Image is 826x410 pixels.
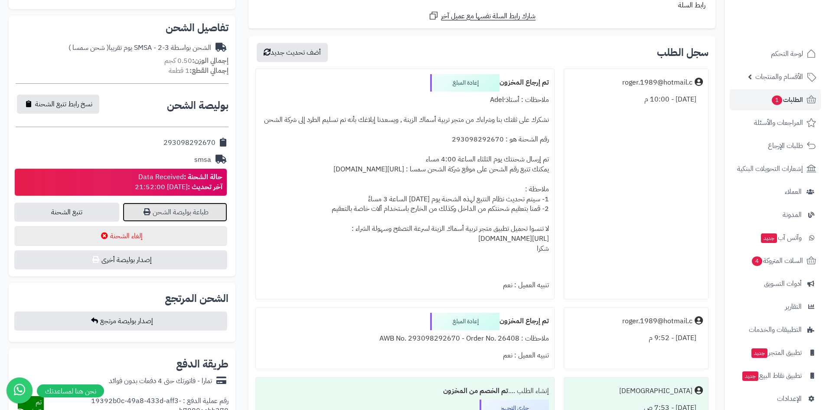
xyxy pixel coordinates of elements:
[751,347,802,359] span: تطبيق المتجر
[760,232,802,244] span: وآتس آب
[767,23,818,42] img: logo-2.png
[569,330,703,347] div: [DATE] - 9:52 م
[500,316,549,326] b: تم إرجاع المخزون
[443,386,508,396] b: تم الخصم من المخزون
[430,74,500,92] div: إعادة المبلغ
[752,256,762,266] span: 4
[730,296,821,317] a: التقارير
[730,112,821,133] a: المراجعات والأسئلة
[123,203,228,222] a: طباعة بوليصة الشحن
[730,158,821,179] a: إشعارات التحويلات البنكية
[657,47,708,58] h3: سجل الطلب
[768,140,803,152] span: طلبات الإرجاع
[730,89,821,110] a: الطلبات1
[730,204,821,225] a: المدونة
[35,99,92,109] span: نسخ رابط تتبع الشحنة
[730,43,821,64] a: لوحة التحكم
[184,172,222,182] strong: حالة الشحنة :
[176,359,229,369] h2: طريقة الدفع
[16,23,229,33] h2: تفاصيل الشحن
[764,278,802,290] span: أدوات التسويق
[622,316,692,326] div: roger.1989@hotmail.c
[261,383,548,400] div: إنشاء الطلب ....
[135,172,222,192] div: Data Received [DATE] 21:52:00
[165,293,229,304] h2: الشحن المرتجع
[261,330,548,347] div: ملاحظات : AWB No. 293098292670 - Order No. 26408
[771,94,803,106] span: الطلبات
[730,135,821,156] a: طلبات الإرجاع
[252,0,712,10] div: رابط السلة
[730,365,821,386] a: تطبيق نقاط البيعجديد
[751,255,803,267] span: السلات المتروكة
[761,233,777,243] span: جديد
[163,138,215,148] div: 293098292670
[188,182,222,192] strong: آخر تحديث :
[194,155,211,165] div: smsa
[569,91,703,108] div: [DATE] - 10:00 م
[730,227,821,248] a: وآتس آبجديد
[622,78,692,88] div: roger.1989@hotmail.c
[14,226,227,246] button: إلغاء الشحنة
[167,100,229,111] h2: بوليصة الشحن
[749,324,802,336] span: التطبيقات والخدمات
[192,56,229,66] strong: إجمالي الوزن:
[500,77,549,88] b: تم إرجاع المخزون
[751,348,767,358] span: جديد
[430,313,500,330] div: إعادة المبلغ
[109,376,212,386] div: تمارا - فاتورتك حتى 4 دفعات بدون فوائد
[164,56,229,66] small: 0.50 كجم
[772,95,782,105] span: 1
[14,203,119,222] a: تتبع الشحنة
[730,342,821,363] a: تطبيق المتجرجديد
[785,186,802,198] span: العملاء
[730,273,821,294] a: أدوات التسويق
[741,370,802,382] span: تطبيق نقاط البيع
[69,43,109,53] span: ( شحن سمسا )
[261,92,548,277] div: ملاحظات : أستاذ ِAdel نشكرك على ثقتك بنا وشراءك من متجر تربية أسماك الزينة , ويسعدنا إبلاغك بأنه ...
[730,319,821,340] a: التطبيقات والخدمات
[785,301,802,313] span: التقارير
[754,117,803,129] span: المراجعات والأسئلة
[755,71,803,83] span: الأقسام والمنتجات
[737,163,803,175] span: إشعارات التحويلات البنكية
[261,347,548,364] div: تنبيه العميل : نعم
[619,386,692,396] div: [DEMOGRAPHIC_DATA]
[261,277,548,294] div: تنبيه العميل : نعم
[17,95,99,114] button: نسخ رابط تتبع الشحنة
[169,66,229,76] small: 1 قطعة
[428,10,535,21] a: شارك رابط السلة نفسها مع عميل آخر
[257,43,328,62] button: أضف تحديث جديد
[730,388,821,409] a: الإعدادات
[189,66,229,76] strong: إجمالي القطع:
[771,48,803,60] span: لوحة التحكم
[69,43,211,53] div: الشحن بواسطة SMSA - 2-3 يوم تقريبا
[742,371,758,381] span: جديد
[441,11,535,21] span: شارك رابط السلة نفسها مع عميل آخر
[783,209,802,221] span: المدونة
[14,250,227,269] button: إصدار بوليصة أخرى
[777,393,802,405] span: الإعدادات
[730,250,821,271] a: السلات المتروكة4
[730,181,821,202] a: العملاء
[14,312,227,331] button: إصدار بوليصة مرتجع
